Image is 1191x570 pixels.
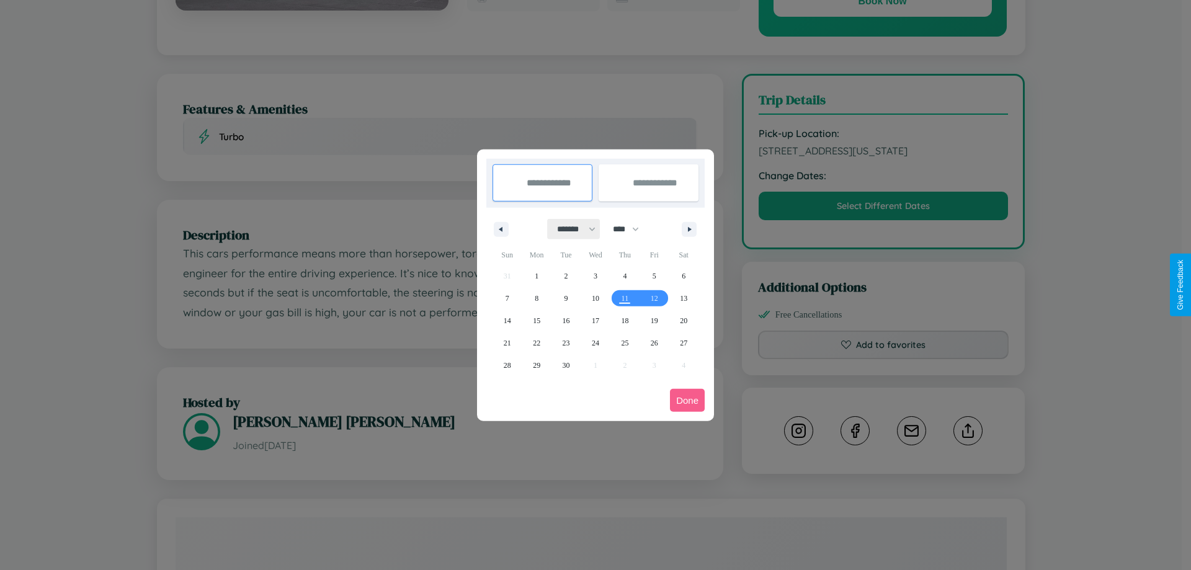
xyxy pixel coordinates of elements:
div: Give Feedback [1176,260,1185,310]
button: 27 [669,332,698,354]
span: 8 [535,287,538,309]
button: 17 [581,309,610,332]
button: 9 [551,287,581,309]
span: 21 [504,332,511,354]
button: 6 [669,265,698,287]
button: 22 [522,332,551,354]
span: Wed [581,245,610,265]
button: 29 [522,354,551,376]
span: Fri [640,245,669,265]
button: 8 [522,287,551,309]
button: 4 [610,265,640,287]
button: 12 [640,287,669,309]
span: 6 [682,265,685,287]
span: 4 [623,265,627,287]
button: 20 [669,309,698,332]
button: 30 [551,354,581,376]
span: 25 [621,332,628,354]
button: 11 [610,287,640,309]
button: 26 [640,332,669,354]
button: 5 [640,265,669,287]
span: 9 [564,287,568,309]
span: 2 [564,265,568,287]
button: 16 [551,309,581,332]
span: 1 [535,265,538,287]
span: 10 [592,287,599,309]
span: 15 [533,309,540,332]
span: 16 [563,309,570,332]
button: 3 [581,265,610,287]
span: Sat [669,245,698,265]
span: 14 [504,309,511,332]
span: 19 [651,309,658,332]
span: 28 [504,354,511,376]
button: 1 [522,265,551,287]
span: 23 [563,332,570,354]
button: 28 [493,354,522,376]
span: 7 [506,287,509,309]
span: 18 [621,309,628,332]
span: 12 [651,287,658,309]
span: 17 [592,309,599,332]
button: 19 [640,309,669,332]
span: 3 [594,265,597,287]
span: Mon [522,245,551,265]
span: 30 [563,354,570,376]
span: 22 [533,332,540,354]
button: 21 [493,332,522,354]
span: 27 [680,332,687,354]
span: 13 [680,287,687,309]
button: 7 [493,287,522,309]
span: 24 [592,332,599,354]
button: 2 [551,265,581,287]
span: 20 [680,309,687,332]
button: 23 [551,332,581,354]
span: 29 [533,354,540,376]
button: Done [670,389,705,412]
button: 25 [610,332,640,354]
button: 10 [581,287,610,309]
button: 24 [581,332,610,354]
button: 14 [493,309,522,332]
button: 13 [669,287,698,309]
span: 5 [653,265,656,287]
span: Sun [493,245,522,265]
span: Thu [610,245,640,265]
span: 11 [622,287,629,309]
button: 18 [610,309,640,332]
button: 15 [522,309,551,332]
span: Tue [551,245,581,265]
span: 26 [651,332,658,354]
